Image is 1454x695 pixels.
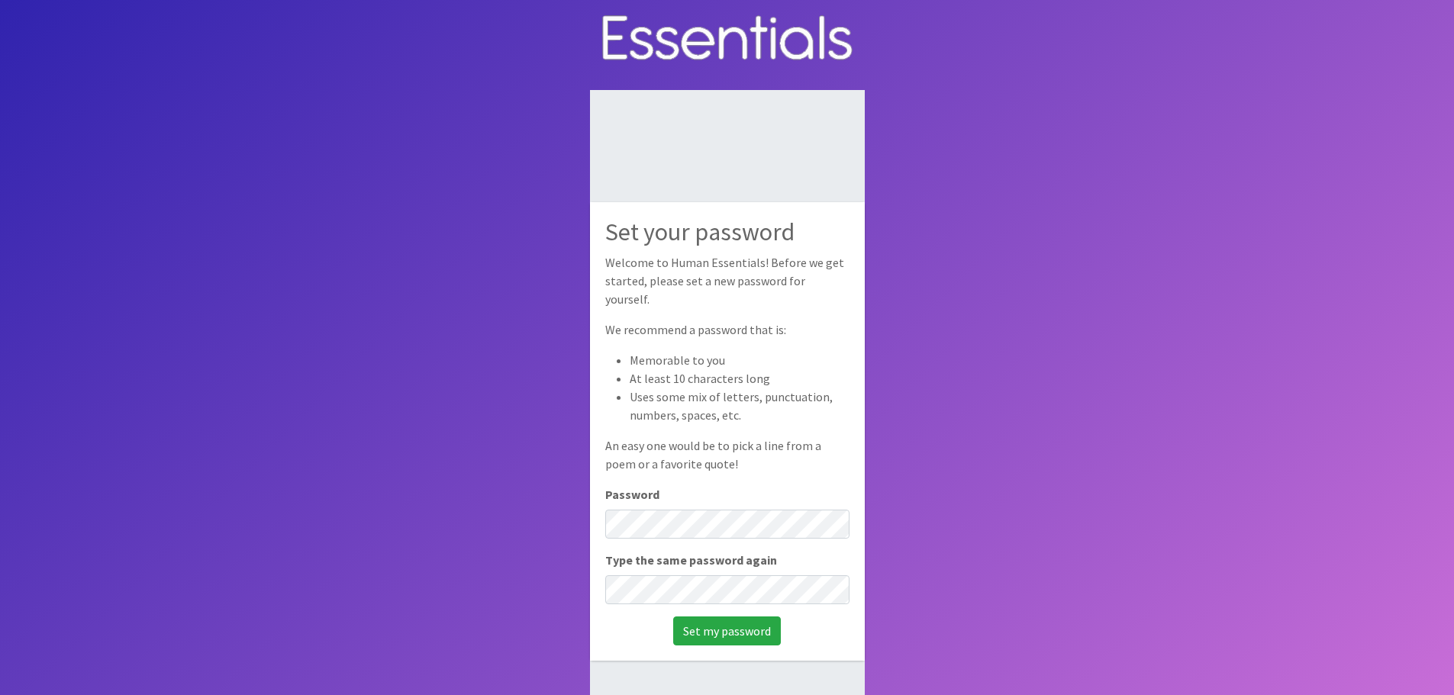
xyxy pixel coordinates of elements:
[630,388,850,424] li: Uses some mix of letters, punctuation, numbers, spaces, etc.
[673,616,781,645] input: Set my password
[630,369,850,388] li: At least 10 characters long
[605,551,777,569] label: Type the same password again
[630,351,850,369] li: Memorable to you
[605,253,850,308] p: Welcome to Human Essentials! Before we get started, please set a new password for yourself.
[605,217,850,246] h2: Set your password
[605,485,659,504] label: Password
[605,436,850,473] p: An easy one would be to pick a line from a poem or a favorite quote!
[605,320,850,339] p: We recommend a password that is:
